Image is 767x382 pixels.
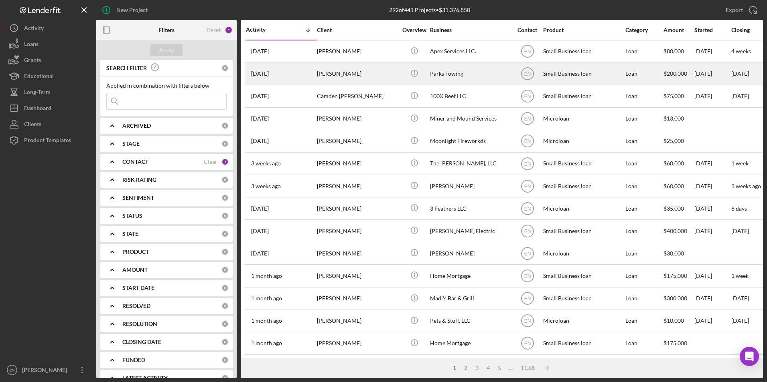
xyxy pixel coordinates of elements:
div: [PERSON_NAME] [430,175,510,197]
div: [PERSON_NAME] [317,220,397,241]
time: [DATE] [731,227,749,234]
text: EN [524,228,531,234]
button: EN[PERSON_NAME] [4,362,92,378]
div: Open Intercom Messenger [740,347,759,366]
div: 4 [483,365,494,371]
time: 6 days [731,205,747,212]
button: Educational [4,68,92,84]
div: Contact [512,27,542,33]
div: Loan [625,288,663,309]
div: Loan [625,108,663,129]
div: Small Business loan [543,355,623,376]
div: Microloan [543,108,623,129]
div: Loan [625,175,663,197]
div: Loan [625,310,663,332]
div: $25,000 [664,131,694,152]
b: RESOLUTION [122,321,157,327]
time: 2025-08-04 17:49 [251,228,269,234]
div: 0 [221,338,229,346]
time: 2025-07-31 21:13 [251,250,269,257]
div: Client [317,27,397,33]
div: Moonlight Fireworkds [430,131,510,152]
b: LATEST ACTIVITY [122,375,168,381]
time: 2025-08-12 02:26 [251,160,281,167]
time: 1 week [731,272,749,279]
div: Small Business loan [543,41,623,62]
time: 2025-08-27 17:24 [251,48,269,54]
div: [PERSON_NAME] [317,310,397,332]
div: 3 [471,365,483,371]
div: 5 [494,365,505,371]
b: PRODUCT [122,249,149,255]
div: Small Business loan [543,220,623,241]
div: Microloan [543,310,623,332]
div: [PERSON_NAME] delivery service LLC [430,355,510,376]
text: EN [524,116,531,122]
div: $60,000 [664,153,694,174]
div: $10,000 [664,310,694,332]
time: 2025-07-21 16:05 [251,318,282,324]
div: 0 [221,176,229,183]
div: [DATE] [694,175,730,197]
div: Loan [625,265,663,286]
div: [DATE] [694,288,730,309]
div: [DATE] [694,63,730,84]
div: [PERSON_NAME] [317,333,397,354]
time: [DATE] [731,92,749,99]
div: Small Business loan [543,175,623,197]
div: 0 [221,122,229,129]
div: [PERSON_NAME] [317,355,397,376]
time: [DATE] [731,317,749,324]
div: Product [543,27,623,33]
div: Loan [625,198,663,219]
div: [PERSON_NAME] Electric [430,220,510,241]
div: [DATE] [694,310,730,332]
time: 2025-08-14 21:22 [251,70,269,77]
div: [DATE] [694,153,730,174]
div: [PERSON_NAME] [317,153,397,174]
div: 0 [221,230,229,237]
div: [PERSON_NAME] [317,108,397,129]
div: Activity [24,20,44,38]
time: 2025-08-13 22:16 [251,93,269,99]
div: ... [505,365,517,371]
div: $30,000 [664,243,694,264]
button: Grants [4,52,92,68]
div: 0 [221,374,229,382]
div: The [PERSON_NAME], LLC [430,153,510,174]
b: CONTACT [122,159,148,165]
button: Apply [150,44,183,56]
b: CLOSING DATE [122,339,161,345]
div: [DATE] [694,198,730,219]
text: EN [524,318,531,324]
div: Loans [24,36,39,54]
div: 0 [221,320,229,328]
button: Clients [4,116,92,132]
button: Activity [4,20,92,36]
div: 1 [449,365,460,371]
div: [PERSON_NAME] [317,175,397,197]
time: [DATE] [731,70,749,77]
div: 0 [221,194,229,201]
div: Microloan [543,243,623,264]
button: Loans [4,36,92,52]
time: 1 week [731,160,749,167]
div: Small Business loan [543,333,623,354]
div: [DATE] [694,41,730,62]
div: Long-Term [24,84,51,102]
a: Product Templates [4,132,92,148]
button: Export [718,2,763,18]
div: 0 [221,302,229,310]
div: $75,000 [664,86,694,107]
div: 1 [221,158,229,165]
div: Loan [625,243,663,264]
div: Small Business loan [543,288,623,309]
div: [PERSON_NAME] [317,41,397,62]
div: 0 [221,212,229,219]
div: 0 [221,64,229,72]
div: $35,000 [664,198,694,219]
div: Clear [204,159,217,165]
div: 0 [221,266,229,273]
div: Apply [159,44,174,56]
